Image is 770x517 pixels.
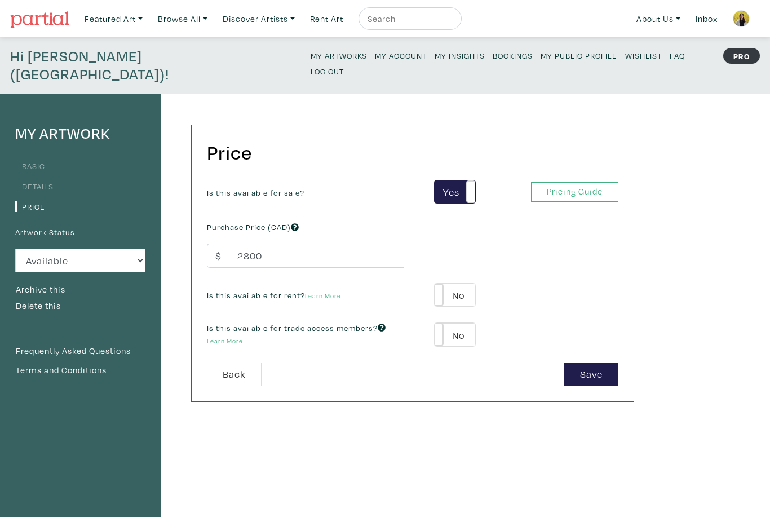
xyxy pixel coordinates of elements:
a: FAQ [670,47,685,63]
div: YesNo [434,322,475,347]
label: Yes [435,180,475,204]
a: Bookings [493,47,533,63]
a: Log Out [311,63,344,78]
a: Details [15,181,54,192]
label: Is this available for sale? [207,187,304,199]
label: No [435,284,475,307]
small: Log Out [311,66,344,77]
div: YesNo [434,283,475,307]
h2: Price [207,140,613,165]
small: My Account [375,50,427,61]
strong: PRO [723,48,760,64]
h4: My Artwork [15,125,145,143]
a: Browse All [153,7,213,30]
div: YesNo [434,180,475,204]
img: phpThumb.php [733,10,750,27]
a: My Artworks [311,47,367,63]
small: FAQ [670,50,685,61]
small: My Insights [435,50,485,61]
label: Is this available for trade access members? [207,322,404,346]
a: Wishlist [625,47,662,63]
a: Basic [15,161,45,171]
a: Inbox [691,7,723,30]
small: Wishlist [625,50,662,61]
a: My Account [375,47,427,63]
a: Rent Art [305,7,348,30]
small: My Artworks [311,50,367,61]
label: Is this available for rent? [207,289,341,302]
a: Learn More [305,291,341,300]
small: Bookings [493,50,533,61]
a: Terms and Conditions [15,363,145,378]
button: Delete this [15,299,61,313]
h4: Hi [PERSON_NAME]([GEOGRAPHIC_DATA])! [10,47,295,84]
button: Save [564,363,618,387]
a: My Insights [435,47,485,63]
label: Artwork Status [15,226,75,238]
a: Learn More [207,337,243,345]
a: Pricing Guide [531,182,618,202]
a: Discover Artists [218,7,300,30]
span: $ [207,244,229,268]
a: My Public Profile [541,47,617,63]
label: No [435,323,475,346]
small: My Public Profile [541,50,617,61]
input: Search [366,12,451,26]
a: Featured Art [79,7,148,30]
a: Price [15,201,45,212]
a: Back [207,363,262,387]
button: Archive this [15,282,66,297]
label: Purchase Price (CAD) [207,221,299,233]
a: About Us [631,7,685,30]
a: Frequently Asked Questions [15,344,145,359]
